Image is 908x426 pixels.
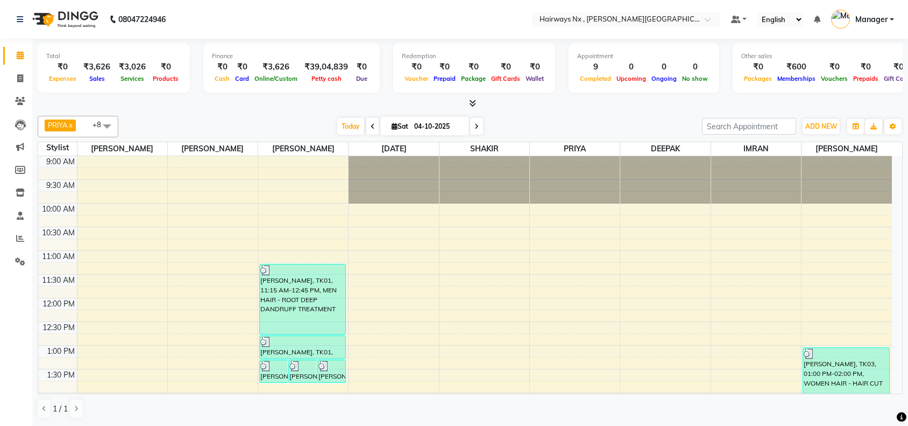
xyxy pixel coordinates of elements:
[40,227,77,239] div: 10:30 AM
[46,61,79,73] div: ₹0
[458,75,488,82] span: Package
[458,61,488,73] div: ₹0
[488,75,523,82] span: Gift Cards
[818,75,850,82] span: Vouchers
[212,52,371,61] div: Finance
[803,348,889,394] div: [PERSON_NAME], TK03, 01:00 PM-02:00 PM, WOMEN HAIR - HAIR CUT
[27,4,101,34] img: logo
[402,61,431,73] div: ₹0
[46,75,79,82] span: Expenses
[620,142,710,156] span: DEEPAK
[150,61,181,73] div: ₹0
[614,61,649,73] div: 0
[289,360,317,382] div: [PERSON_NAME], TK05, 01:15 PM-01:45 PM, MEN HAIR - HAIR CUT WITH SENIOR STYLIST (₹300)
[40,298,77,310] div: 12:00 PM
[679,75,711,82] span: No show
[523,75,547,82] span: Wallet
[232,75,252,82] span: Card
[702,118,796,135] input: Search Appointment
[40,275,77,286] div: 11:30 AM
[431,61,458,73] div: ₹0
[649,75,679,82] span: Ongoing
[577,61,614,73] div: 9
[530,142,620,156] span: PRIYA
[318,360,346,382] div: [PERSON_NAME], TK06, 01:15 PM-01:45 PM, MEN HAIR - HAIR CUT WITH SENIOR STYLIST (₹300)
[44,156,77,167] div: 9:00 AM
[115,61,150,73] div: ₹3,026
[801,142,892,156] span: [PERSON_NAME]
[831,10,850,29] img: Manager
[352,61,371,73] div: ₹0
[48,121,68,129] span: PRIYA
[741,75,775,82] span: Packages
[87,75,108,82] span: Sales
[258,142,348,156] span: [PERSON_NAME]
[44,180,77,191] div: 9:30 AM
[614,75,649,82] span: Upcoming
[300,61,352,73] div: ₹39,04,839
[252,75,300,82] span: Online/Custom
[252,61,300,73] div: ₹3,626
[775,61,818,73] div: ₹600
[741,61,775,73] div: ₹0
[232,61,252,73] div: ₹0
[168,142,258,156] span: [PERSON_NAME]
[77,142,167,156] span: [PERSON_NAME]
[260,264,345,334] div: [PERSON_NAME], TK01, 11:15 AM-12:45 PM, MEN HAIR - ROOT DEEP DANDRUFF TREATMENT
[260,336,345,359] div: [PERSON_NAME], TK01, 12:45 PM-01:15 PM, MEN HAIR - REGULAR SHAVE/TRIM
[353,75,370,82] span: Due
[93,120,109,129] span: +8
[45,369,77,381] div: 1:30 PM
[118,4,166,34] b: 08047224946
[68,121,73,129] a: x
[818,61,850,73] div: ₹0
[649,61,679,73] div: 0
[431,75,458,82] span: Prepaid
[53,403,68,415] span: 1 / 1
[411,118,465,135] input: 2025-10-04
[40,251,77,262] div: 11:00 AM
[488,61,523,73] div: ₹0
[260,360,288,382] div: [PERSON_NAME], TK02, 01:15 PM-01:45 PM, MEN HAIR - HAIR CUT WITH SENIOR STYLIST
[805,122,837,130] span: ADD NEW
[46,52,181,61] div: Total
[803,119,840,134] button: ADD NEW
[402,75,431,82] span: Voucher
[45,346,77,357] div: 1:00 PM
[212,75,232,82] span: Cash
[118,75,147,82] span: Services
[337,118,364,135] span: Today
[711,142,801,156] span: IMRAN
[577,75,614,82] span: Completed
[150,75,181,82] span: Products
[38,142,77,153] div: Stylist
[850,75,881,82] span: Prepaids
[577,52,711,61] div: Appointment
[40,204,77,215] div: 10:00 AM
[40,322,77,333] div: 12:30 PM
[309,75,344,82] span: Petty cash
[79,61,115,73] div: ₹3,626
[212,61,232,73] div: ₹0
[775,75,818,82] span: Memberships
[439,142,529,156] span: SHAKIR
[349,142,438,156] span: [DATE]
[855,14,888,25] span: Manager
[45,393,77,404] div: 2:00 PM
[679,61,711,73] div: 0
[523,61,547,73] div: ₹0
[402,52,547,61] div: Redemption
[389,122,411,130] span: Sat
[850,61,881,73] div: ₹0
